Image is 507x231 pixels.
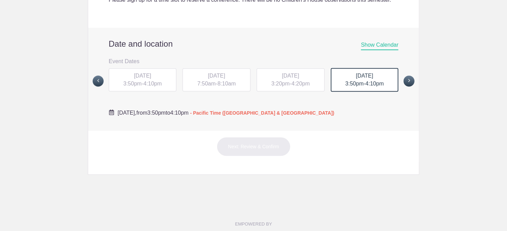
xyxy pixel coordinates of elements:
[235,221,272,227] small: EMPOWERED BY
[108,68,177,92] button: [DATE] 3:50pm-4:10pm
[345,81,363,86] span: 3:50pm
[208,73,225,79] span: [DATE]
[182,68,251,92] button: [DATE] 7:50am-8:10am
[331,68,399,92] div: -
[118,110,334,116] span: from to
[291,81,309,86] span: 4:20pm
[330,68,399,92] button: [DATE] 3:50pm-4:10pm
[361,42,398,50] span: Show Calendar
[182,68,250,92] div: -
[143,81,162,86] span: 4:10pm
[257,68,325,92] div: -
[365,81,384,86] span: 4:10pm
[123,81,141,86] span: 3:50pm
[134,73,151,79] span: [DATE]
[197,81,215,86] span: 7:50am
[217,81,236,86] span: 8:10am
[356,73,373,79] span: [DATE]
[109,109,114,115] img: Cal purple
[282,73,299,79] span: [DATE]
[109,56,399,66] h3: Event Dates
[118,110,137,116] span: [DATE],
[170,110,188,116] span: 4:10pm
[217,137,291,156] button: Next: Review & Confirm
[109,39,399,49] h2: Date and location
[190,110,334,116] span: - Pacific Time ([GEOGRAPHIC_DATA] & [GEOGRAPHIC_DATA])
[147,110,165,116] span: 3:50pm
[109,68,177,92] div: -
[271,81,290,86] span: 3:20pm
[256,68,325,92] button: [DATE] 3:20pm-4:20pm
